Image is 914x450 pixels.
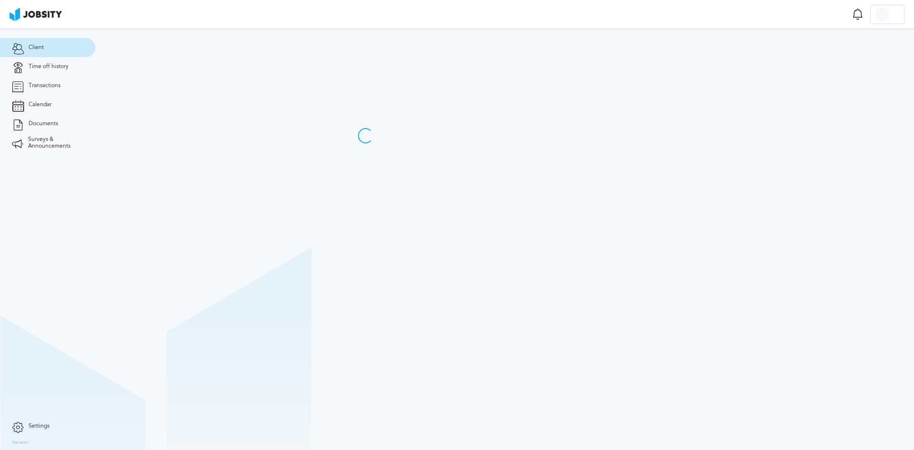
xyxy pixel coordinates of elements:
[28,136,83,150] span: Surveys & Announcements
[29,423,50,430] span: Settings
[29,44,44,51] span: Client
[29,82,60,89] span: Transactions
[29,120,58,127] span: Documents
[29,101,51,108] span: Calendar
[10,8,62,21] img: ab4bad089aa723f57921c736e9817d99.png
[29,63,69,70] span: Time off history
[12,440,30,446] label: Version:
